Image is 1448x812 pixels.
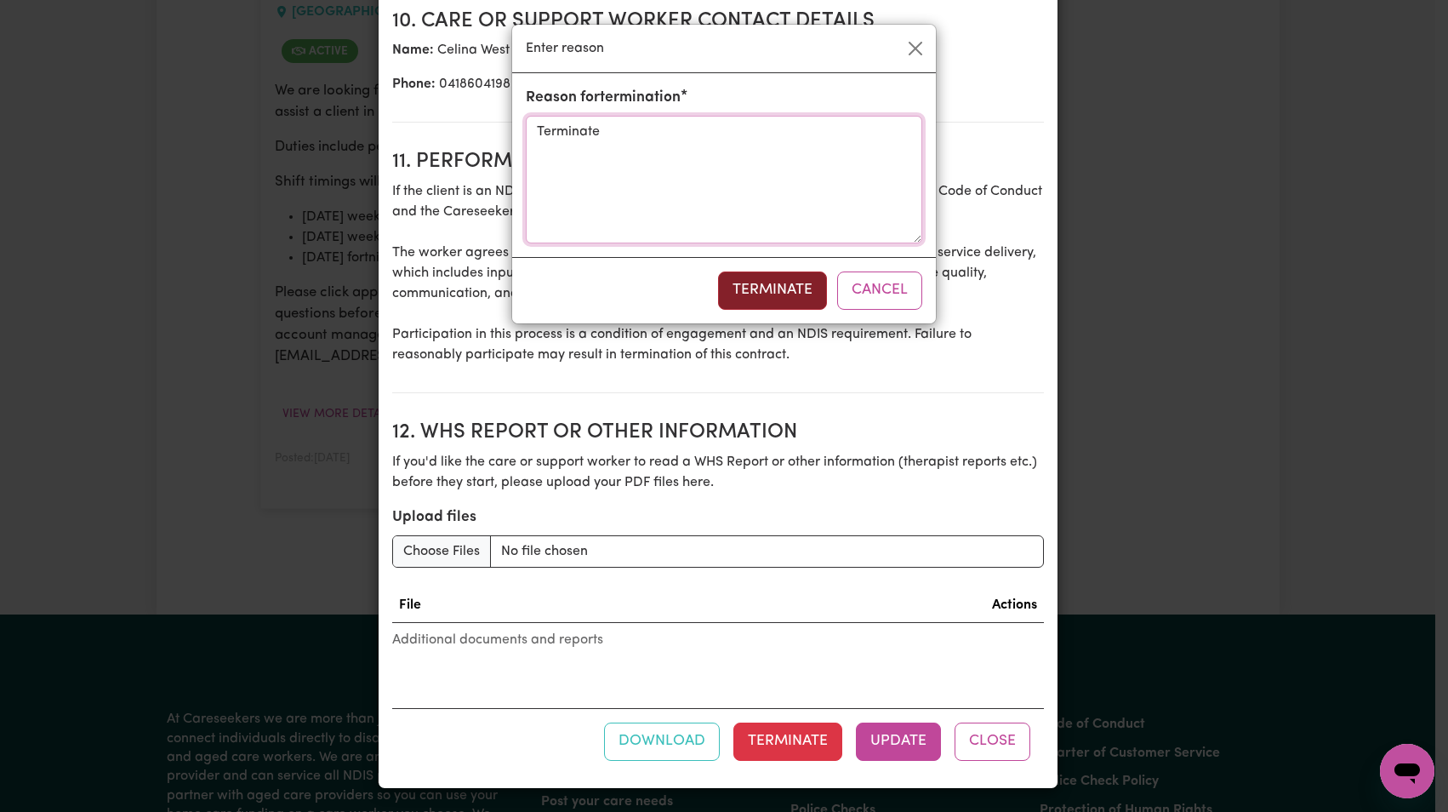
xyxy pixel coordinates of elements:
textarea: Terminate [526,116,922,243]
button: Cancel [837,272,922,309]
label: Reason for termination [526,87,681,109]
button: Close [902,35,929,62]
button: Terminate this contract [718,272,827,309]
iframe: Button to launch messaging window [1380,744,1434,798]
div: Enter reason [512,25,936,73]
